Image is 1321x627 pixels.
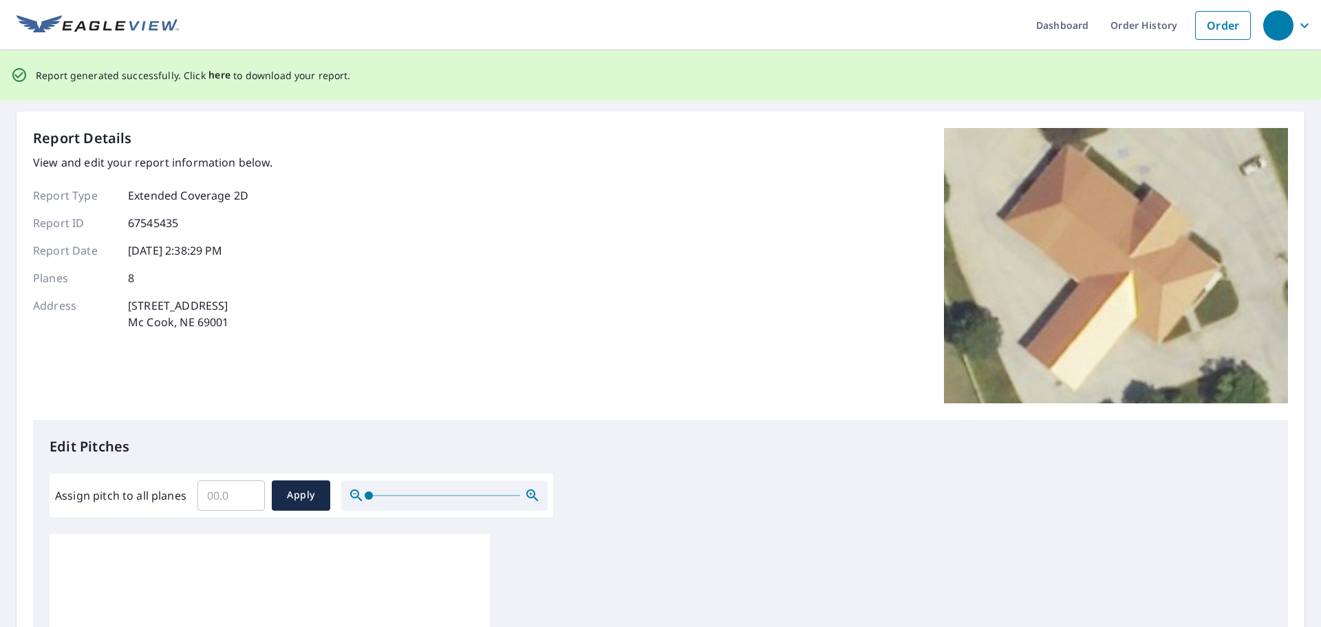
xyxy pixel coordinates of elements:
[1195,11,1251,40] a: Order
[272,480,330,511] button: Apply
[128,215,178,231] p: 67545435
[128,242,223,259] p: [DATE] 2:38:29 PM
[197,476,265,515] input: 00.0
[128,297,229,330] p: [STREET_ADDRESS] Mc Cook, NE 69001
[944,128,1288,403] img: Top image
[283,487,319,504] span: Apply
[33,128,132,149] p: Report Details
[50,436,1271,457] p: Edit Pitches
[55,487,186,504] label: Assign pitch to all planes
[208,67,231,84] button: here
[33,297,116,330] p: Address
[128,187,248,204] p: Extended Coverage 2D
[33,242,116,259] p: Report Date
[33,215,116,231] p: Report ID
[33,154,273,171] p: View and edit your report information below.
[128,270,134,286] p: 8
[36,67,351,84] p: Report generated successfully. Click to download your report.
[17,15,179,36] img: EV Logo
[33,187,116,204] p: Report Type
[33,270,116,286] p: Planes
